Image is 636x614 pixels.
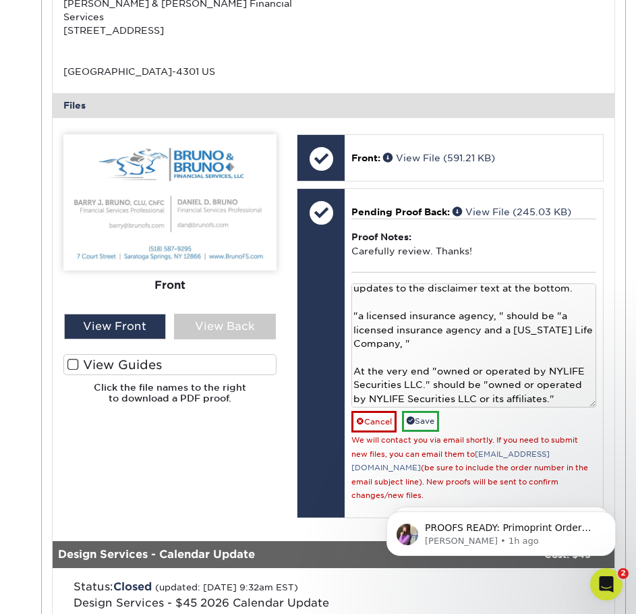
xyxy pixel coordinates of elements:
[74,596,329,609] span: Design Services - $45 2026 Calendar Update
[351,411,397,432] a: Cancel
[351,231,411,242] strong: Proof Notes:
[590,568,623,601] iframe: Intercom live chat
[63,354,277,375] label: View Guides
[59,52,233,64] p: Message from Erica, sent 1h ago
[351,206,450,217] span: Pending Proof Back:
[383,152,495,163] a: View File (591.21 KB)
[63,579,424,611] div: Status:
[366,483,636,578] iframe: Intercom notifications message
[618,568,629,579] span: 2
[453,206,571,217] a: View File (245.03 KB)
[402,411,439,432] a: Save
[351,436,588,500] small: We will contact you via email shortly. If you need to submit new files, you can email them to (be...
[351,152,380,163] span: Front:
[113,580,152,593] span: Closed
[174,314,276,339] div: View Back
[53,93,614,117] div: Files
[351,219,596,271] div: Carefully review. Thanks!
[59,39,225,291] span: PROOFS READY: Primoprint Order 25929-35124-33242 Thank you for placing your print order with Prim...
[63,382,277,415] h6: Click the file names to the right to download a PDF proof.
[64,314,166,339] div: View Front
[155,582,298,592] small: (updated: [DATE] 9:32am EST)
[58,548,255,561] strong: Design Services - Calendar Update
[63,271,277,300] div: Front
